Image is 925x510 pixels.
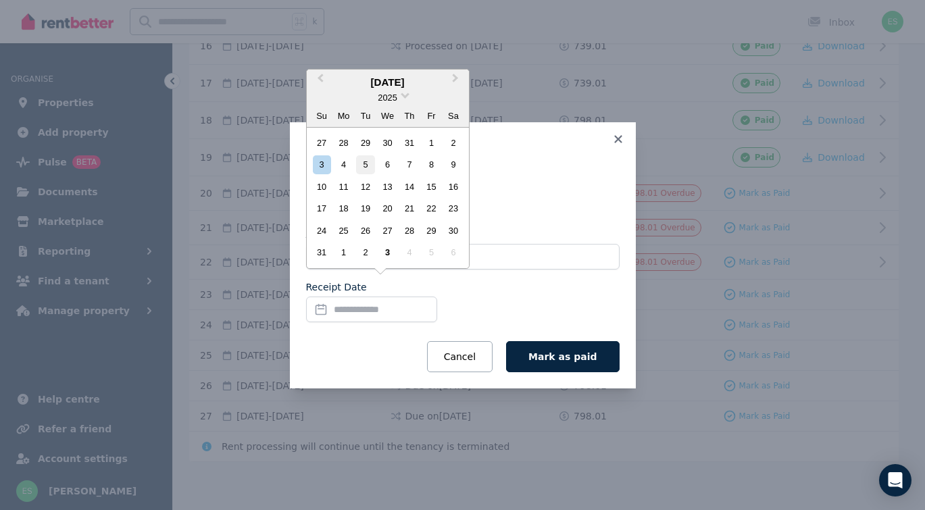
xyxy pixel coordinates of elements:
div: Choose Wednesday, August 13th, 2025 [378,178,397,196]
div: Open Intercom Messenger [879,464,911,496]
div: [DATE] [307,75,469,91]
div: Fr [422,107,441,125]
div: Choose Wednesday, August 27th, 2025 [378,222,397,240]
button: Next Month [446,71,468,93]
div: Choose Tuesday, August 5th, 2025 [356,155,374,174]
div: Choose Monday, August 11th, 2025 [334,178,353,196]
div: Choose Thursday, August 7th, 2025 [400,155,418,174]
div: Choose Thursday, August 14th, 2025 [400,178,418,196]
div: Choose Wednesday, September 3rd, 2025 [378,243,397,261]
div: Choose Friday, August 29th, 2025 [422,222,441,240]
div: Choose Tuesday, August 26th, 2025 [356,222,374,240]
div: Choose Saturday, August 23rd, 2025 [444,199,462,218]
div: Choose Monday, August 25th, 2025 [334,222,353,240]
div: Choose Sunday, August 3rd, 2025 [313,155,331,174]
div: Sa [444,107,462,125]
div: Choose Saturday, August 30th, 2025 [444,222,462,240]
div: Not available Friday, September 5th, 2025 [422,243,441,261]
div: Choose Wednesday, August 20th, 2025 [378,199,397,218]
div: Choose Monday, September 1st, 2025 [334,243,353,261]
div: Choose Thursday, July 31st, 2025 [400,134,418,152]
div: Choose Tuesday, September 2nd, 2025 [356,243,374,261]
div: Choose Thursday, August 21st, 2025 [400,199,418,218]
button: Mark as paid [506,341,619,372]
label: Receipt Date [306,280,367,294]
span: Mark as paid [528,351,597,362]
div: Choose Thursday, August 28th, 2025 [400,222,418,240]
div: Choose Friday, August 15th, 2025 [422,178,441,196]
div: Choose Sunday, August 31st, 2025 [313,243,331,261]
div: Choose Sunday, August 24th, 2025 [313,222,331,240]
div: Choose Saturday, August 9th, 2025 [444,155,462,174]
div: Choose Tuesday, August 12th, 2025 [356,178,374,196]
div: Choose Tuesday, July 29th, 2025 [356,134,374,152]
button: Cancel [427,341,493,372]
div: Choose Friday, August 8th, 2025 [422,155,441,174]
div: Choose Monday, July 28th, 2025 [334,134,353,152]
div: We [378,107,397,125]
div: Choose Wednesday, August 6th, 2025 [378,155,397,174]
div: Choose Tuesday, August 19th, 2025 [356,199,374,218]
div: Choose Monday, August 4th, 2025 [334,155,353,174]
div: Choose Sunday, July 27th, 2025 [313,134,331,152]
button: Previous Month [308,71,330,93]
div: Choose Wednesday, July 30th, 2025 [378,134,397,152]
span: 2025 [378,93,397,103]
div: month 2025-08 [311,132,464,263]
div: Not available Saturday, September 6th, 2025 [444,243,462,261]
div: Choose Sunday, August 10th, 2025 [313,178,331,196]
div: Mo [334,107,353,125]
div: Not available Thursday, September 4th, 2025 [400,243,418,261]
div: Choose Friday, August 1st, 2025 [422,134,441,152]
div: Tu [356,107,374,125]
div: Choose Friday, August 22nd, 2025 [422,199,441,218]
div: Choose Monday, August 18th, 2025 [334,199,353,218]
div: Choose Saturday, August 16th, 2025 [444,178,462,196]
div: Th [400,107,418,125]
div: Choose Sunday, August 17th, 2025 [313,199,331,218]
div: Choose Saturday, August 2nd, 2025 [444,134,462,152]
div: Su [313,107,331,125]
